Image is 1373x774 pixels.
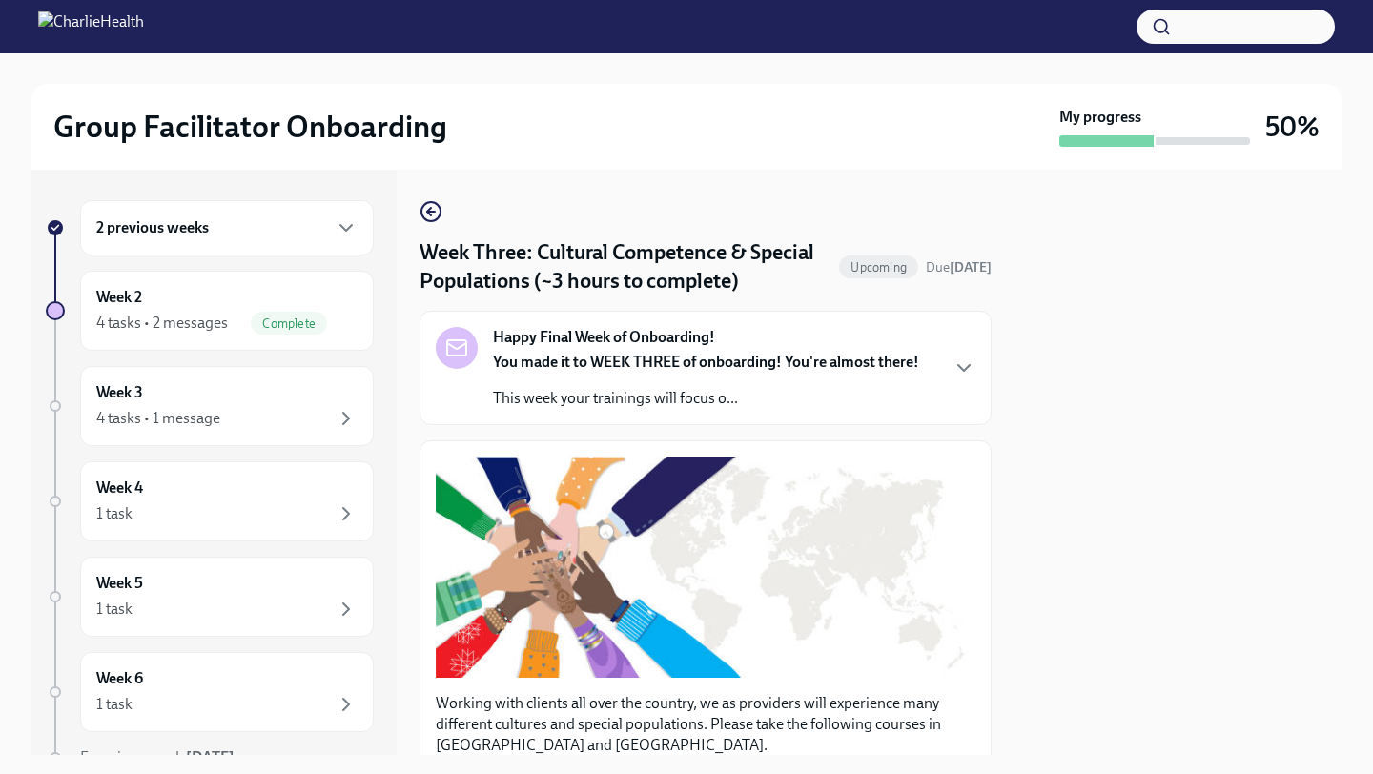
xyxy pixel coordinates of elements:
[96,599,133,620] div: 1 task
[46,461,374,541] a: Week 41 task
[186,748,235,766] strong: [DATE]
[96,478,143,499] h6: Week 4
[46,652,374,732] a: Week 61 task
[251,316,327,331] span: Complete
[96,668,143,689] h6: Week 6
[80,748,235,766] span: Experience ends
[926,259,992,275] span: Due
[839,260,918,275] span: Upcoming
[96,694,133,715] div: 1 task
[46,271,374,351] a: Week 24 tasks • 2 messagesComplete
[46,366,374,446] a: Week 34 tasks • 1 message
[96,313,228,334] div: 4 tasks • 2 messages
[46,557,374,637] a: Week 51 task
[493,353,919,371] strong: You made it to WEEK THREE of onboarding! You're almost there!
[420,238,831,295] h4: Week Three: Cultural Competence & Special Populations (~3 hours to complete)
[926,258,992,276] span: September 23rd, 2025 10:00
[493,327,715,348] strong: Happy Final Week of Onboarding!
[80,200,374,255] div: 2 previous weeks
[436,457,975,678] button: Zoom image
[950,259,992,275] strong: [DATE]
[96,408,220,429] div: 4 tasks • 1 message
[96,503,133,524] div: 1 task
[436,693,975,756] p: Working with clients all over the country, we as providers will experience many different culture...
[96,287,142,308] h6: Week 2
[1265,110,1320,144] h3: 50%
[96,217,209,238] h6: 2 previous weeks
[96,382,143,403] h6: Week 3
[1059,107,1141,128] strong: My progress
[96,573,143,594] h6: Week 5
[38,11,144,42] img: CharlieHealth
[53,108,447,146] h2: Group Facilitator Onboarding
[493,388,919,409] p: This week your trainings will focus o...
